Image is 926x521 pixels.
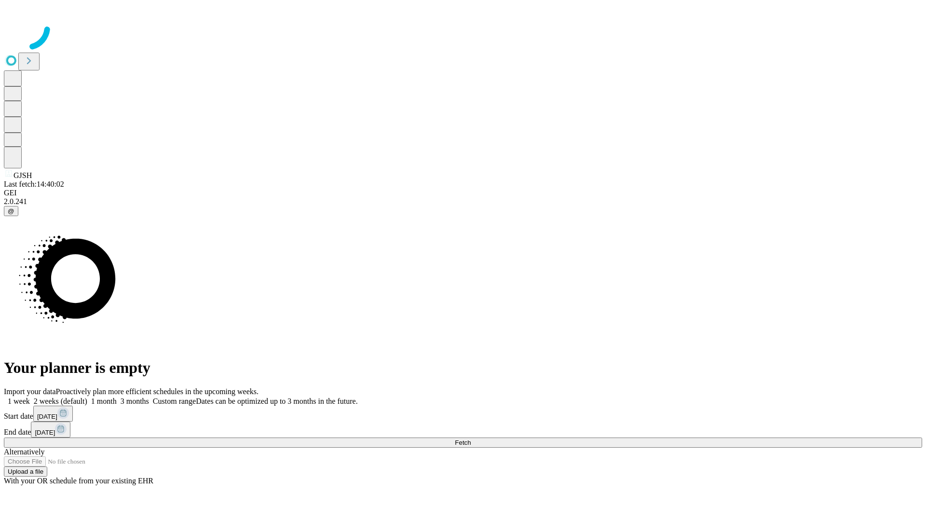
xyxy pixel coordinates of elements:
[4,387,56,396] span: Import your data
[4,197,922,206] div: 2.0.241
[31,422,70,438] button: [DATE]
[14,171,32,179] span: GJSH
[91,397,117,405] span: 1 month
[4,448,44,456] span: Alternatively
[455,439,471,446] span: Fetch
[37,413,57,420] span: [DATE]
[4,438,922,448] button: Fetch
[35,429,55,436] span: [DATE]
[4,406,922,422] div: Start date
[121,397,149,405] span: 3 months
[4,206,18,216] button: @
[4,180,64,188] span: Last fetch: 14:40:02
[4,466,47,477] button: Upload a file
[33,406,73,422] button: [DATE]
[4,359,922,377] h1: Your planner is empty
[196,397,357,405] span: Dates can be optimized up to 3 months in the future.
[34,397,87,405] span: 2 weeks (default)
[8,207,14,215] span: @
[4,477,153,485] span: With your OR schedule from your existing EHR
[4,189,922,197] div: GEI
[56,387,259,396] span: Proactively plan more efficient schedules in the upcoming weeks.
[4,422,922,438] div: End date
[8,397,30,405] span: 1 week
[153,397,196,405] span: Custom range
